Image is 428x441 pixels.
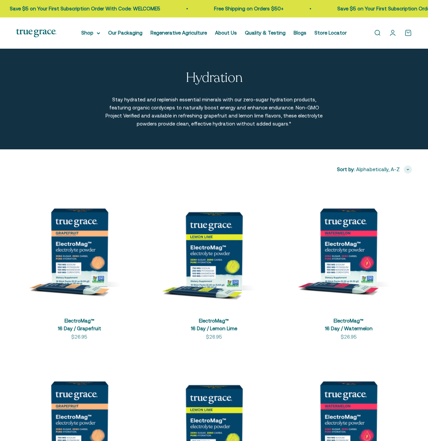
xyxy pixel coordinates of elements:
[193,6,263,11] a: Free Shipping on Orders $50+
[314,30,347,36] a: Store Locator
[341,333,357,341] sale-price: $26.95
[16,184,143,311] img: ElectroMag™
[58,318,101,331] a: ElectroMag™16 Day / Grapefruit
[151,30,207,36] a: Regenerative Agriculture
[285,184,412,311] img: ElectroMag™
[151,184,277,311] img: ElectroMag™
[81,29,100,37] summary: Shop
[206,333,222,341] sale-price: $26.95
[191,318,237,331] a: ElectroMag™16 Day / Lemon Lime
[105,96,323,128] p: Stay hydrated and replenish essential minerals with our zero-sugar hydration products, featuring ...
[356,165,412,174] button: Alphabetically, A-Z
[108,30,142,36] a: Our Packaging
[325,318,373,331] a: ElectroMag™16 Day / Watermelon
[215,30,237,36] a: About Us
[294,30,306,36] a: Blogs
[356,165,400,174] span: Alphabetically, A-Z
[186,70,242,85] p: Hydration
[71,333,87,341] sale-price: $26.95
[245,30,286,36] a: Quality & Testing
[337,165,355,174] span: Sort by:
